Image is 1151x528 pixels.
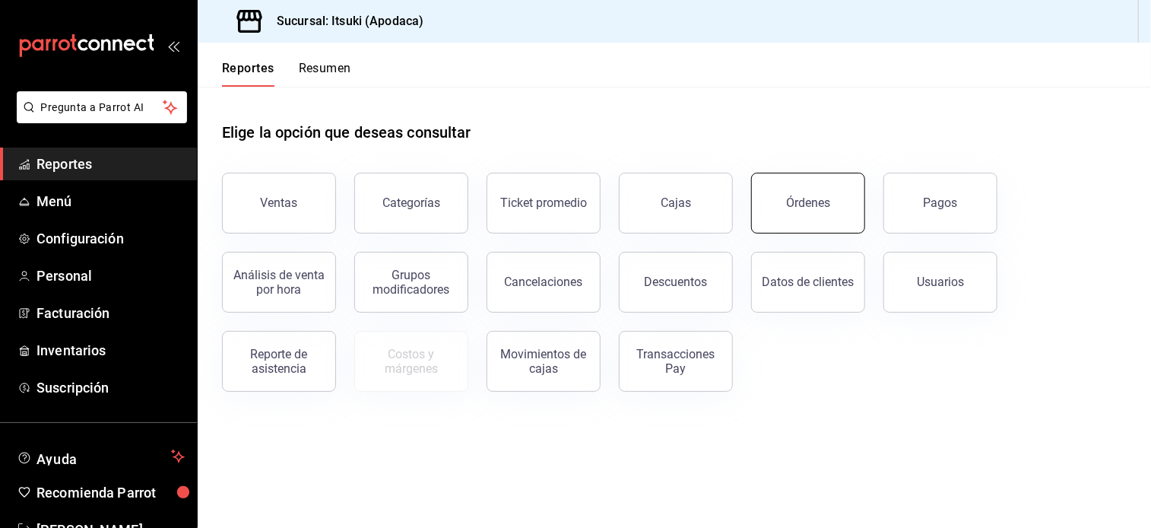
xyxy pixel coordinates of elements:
[232,347,326,376] div: Reporte de asistencia
[222,173,336,234] button: Ventas
[36,485,156,501] font: Recomienda Parrot
[36,156,92,172] font: Reportes
[36,231,124,247] font: Configuración
[232,268,326,297] div: Análisis de venta por hora
[382,196,440,210] div: Categorías
[496,347,591,376] div: Movimientos de cajas
[261,196,298,210] div: Ventas
[751,173,865,234] button: Órdenes
[11,110,187,126] a: Pregunta a Parrot AI
[265,12,423,30] h3: Sucursal: Itsuki (Apodaca)
[487,252,601,313] button: Cancelaciones
[786,196,830,210] div: Órdenes
[619,252,733,313] button: Descuentos
[41,100,163,116] span: Pregunta a Parrot AI
[222,61,274,76] font: Reportes
[36,447,165,466] span: Ayuda
[500,196,587,210] div: Ticket promedio
[36,268,92,284] font: Personal
[36,305,109,321] font: Facturación
[619,331,733,392] button: Transacciones Pay
[364,347,458,376] div: Costos y márgenes
[354,173,468,234] button: Categorías
[222,121,471,144] h1: Elige la opción que deseas consultar
[354,331,468,392] button: Contrata inventarios para ver este reporte
[222,331,336,392] button: Reporte de asistencia
[36,193,72,209] font: Menú
[645,275,708,289] div: Descuentos
[917,275,964,289] div: Usuarios
[505,275,583,289] div: Cancelaciones
[487,173,601,234] button: Ticket promedio
[167,40,179,52] button: open_drawer_menu
[924,196,958,210] div: Pagos
[487,331,601,392] button: Movimientos de cajas
[619,173,733,234] button: Cajas
[751,252,865,313] button: Datos de clientes
[883,252,997,313] button: Usuarios
[364,268,458,297] div: Grupos modificadores
[629,347,723,376] div: Transacciones Pay
[222,252,336,313] button: Análisis de venta por hora
[222,61,351,87] div: Pestañas de navegación
[36,380,109,396] font: Suscripción
[661,196,691,210] div: Cajas
[354,252,468,313] button: Grupos modificadores
[299,61,351,87] button: Resumen
[763,275,855,289] div: Datos de clientes
[36,342,106,358] font: Inventarios
[883,173,997,234] button: Pagos
[17,91,187,123] button: Pregunta a Parrot AI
